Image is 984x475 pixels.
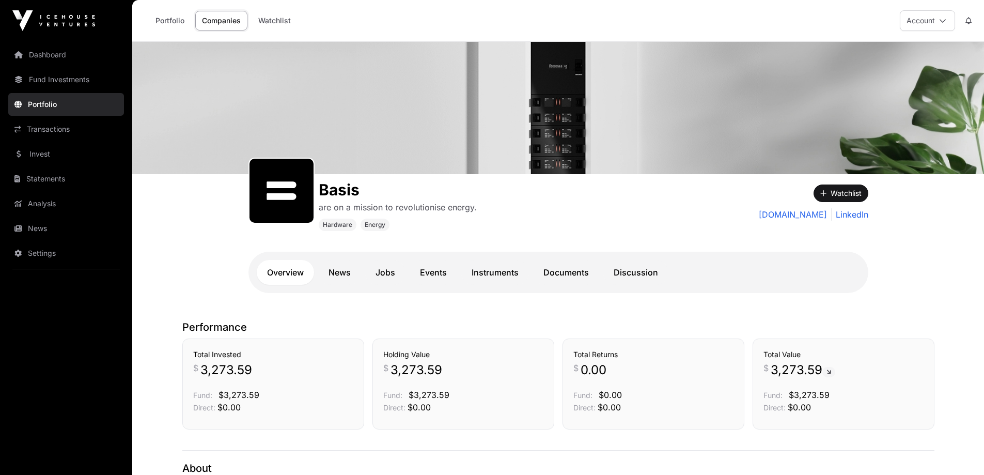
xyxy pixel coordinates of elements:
[408,402,431,412] span: $0.00
[573,362,579,374] span: $
[573,391,592,400] span: Fund:
[182,320,934,334] p: Performance
[8,217,124,240] a: News
[573,403,596,412] span: Direct:
[319,201,477,213] p: are on a mission to revolutionise energy.
[257,260,860,285] nav: Tabs
[461,260,529,285] a: Instruments
[8,93,124,116] a: Portfolio
[8,143,124,165] a: Invest
[252,11,298,30] a: Watchlist
[8,43,124,66] a: Dashboard
[218,390,259,400] span: $3,273.59
[409,390,449,400] span: $3,273.59
[759,208,827,221] a: [DOMAIN_NAME]
[318,260,361,285] a: News
[132,42,984,174] img: Basis
[771,362,835,378] span: 3,273.59
[193,391,212,400] span: Fund:
[383,391,402,400] span: Fund:
[788,402,811,412] span: $0.00
[763,349,924,360] h3: Total Value
[195,11,247,30] a: Companies
[217,402,241,412] span: $0.00
[383,403,405,412] span: Direct:
[932,425,984,475] iframe: Chat Widget
[383,362,388,374] span: $
[603,260,668,285] a: Discussion
[410,260,457,285] a: Events
[193,362,198,374] span: $
[8,68,124,91] a: Fund Investments
[581,362,606,378] span: 0.00
[193,349,353,360] h3: Total Invested
[8,167,124,190] a: Statements
[831,208,868,221] a: LinkedIn
[533,260,599,285] a: Documents
[8,192,124,215] a: Analysis
[12,10,95,31] img: Icehouse Ventures Logo
[598,402,621,412] span: $0.00
[763,391,783,400] span: Fund:
[599,390,622,400] span: $0.00
[789,390,830,400] span: $3,273.59
[254,163,309,219] img: SVGs_Basis.svg
[323,221,352,229] span: Hardware
[257,260,314,285] a: Overview
[8,242,124,265] a: Settings
[391,362,442,378] span: 3,273.59
[900,10,955,31] button: Account
[365,221,385,229] span: Energy
[319,180,477,199] h1: Basis
[763,362,769,374] span: $
[573,349,733,360] h3: Total Returns
[814,185,868,202] button: Watchlist
[763,403,786,412] span: Direct:
[8,118,124,141] a: Transactions
[383,349,543,360] h3: Holding Value
[365,260,405,285] a: Jobs
[193,403,215,412] span: Direct:
[149,11,191,30] a: Portfolio
[200,362,252,378] span: 3,273.59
